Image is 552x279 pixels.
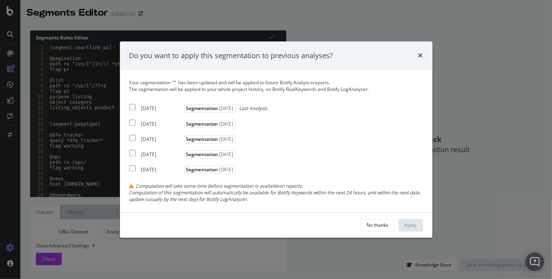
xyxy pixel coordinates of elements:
span: Segmentation [184,135,236,143]
div: modal [120,41,432,238]
button: Apply [398,219,423,231]
div: [DATE] [141,121,182,127]
span: Segmentation [184,150,236,158]
span: Segmentation [184,165,236,174]
div: Do you want to apply this segmentation to previous analyses? [129,51,333,61]
div: Open Intercom Messenger [525,252,544,271]
span: [DATE] [218,151,234,158]
div: Computation of this segmentation will automatically be available for Botify Keywords within the n... [129,190,423,203]
span: Computation will take some time before segmentation is available on reports. [136,183,303,190]
button: No thanks [360,219,395,231]
div: The segmentation will be applied to your whole project history, on Botify RealKeywords and Botify... [129,86,423,93]
span: [DATE] [218,166,234,173]
span: [DATE] [218,136,234,142]
span: Segmentation [184,120,236,128]
div: No thanks [367,222,389,228]
div: [DATE] [141,151,182,158]
div: Apply [405,222,417,228]
div: Your segmentation has been updated and will be applied to future Botify Analytics reports. [129,80,423,93]
span: " " [173,80,177,86]
div: [DATE] [141,136,182,142]
span: [DATE] [218,121,234,127]
div: [DATE] [141,105,182,112]
span: Last Analysis [239,105,268,112]
div: times [418,51,423,61]
span: [DATE] [218,105,234,112]
div: [DATE] [141,166,182,173]
span: Segmentation [184,105,236,113]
